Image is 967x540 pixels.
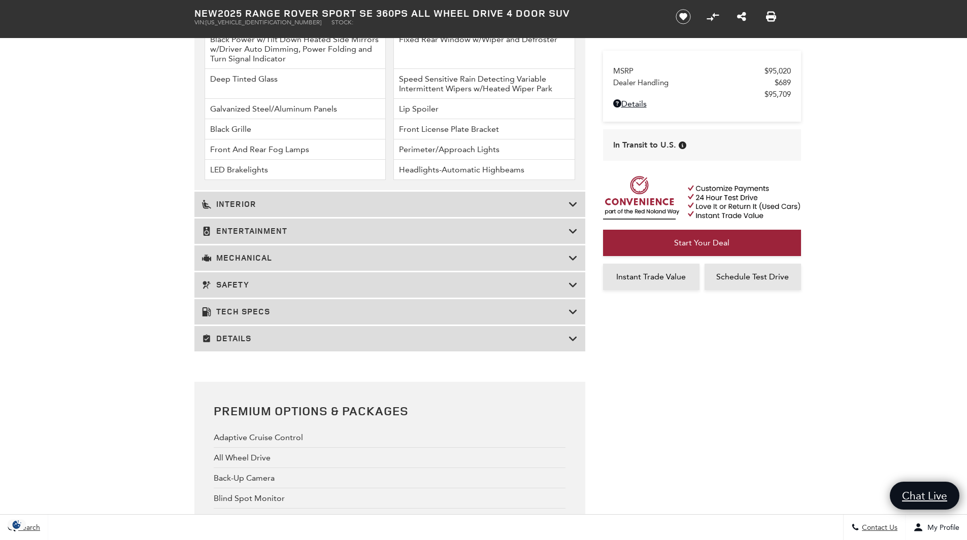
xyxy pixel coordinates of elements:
img: Opt-Out Icon [5,519,28,530]
a: Print this New 2025 Range Rover Sport SE 360PS All Wheel Drive 4 Door SUV [766,11,776,23]
button: Open user profile menu [906,515,967,540]
button: Compare Vehicle [705,9,720,24]
a: Instant Trade Value [603,264,699,290]
span: VIN: [194,19,206,26]
span: Instant Trade Value [616,272,686,281]
li: Fixed Rear Window w/Wiper and Defroster [393,29,575,69]
span: MSRP [613,66,764,76]
div: All Wheel Drive [214,448,565,468]
span: My Profile [923,523,959,532]
a: Start Your Deal [603,230,801,256]
a: $95,709 [613,90,791,99]
a: Chat Live [890,482,959,510]
li: Black Power w/Tilt Down Heated Side Mirrors w/Driver Auto Dimming, Power Folding and Turn Signal ... [205,29,386,69]
strong: New [194,6,218,20]
h3: Interior [202,199,569,209]
li: Speed Sensitive Rain Detecting Variable Intermittent Wipers w/Heated Wiper Park [393,69,575,99]
span: $95,709 [764,90,791,99]
h2: Premium Options & Packages [214,402,565,420]
h1: 2025 Range Rover Sport SE 360PS All Wheel Drive 4 Door SUV [194,8,659,19]
a: Share this New 2025 Range Rover Sport SE 360PS All Wheel Drive 4 Door SUV [737,11,746,23]
span: $95,020 [764,66,791,76]
span: In Transit to U.S. [613,139,676,151]
div: Back-Up Camera [214,468,565,488]
h3: Mechanical [202,253,569,263]
span: $689 [775,78,791,87]
span: Stock: [331,19,353,26]
a: MSRP $95,020 [613,66,791,76]
span: [US_VEHICLE_IDENTIFICATION_NUMBER] [206,19,321,26]
li: Galvanized Steel/Aluminum Panels [205,99,386,119]
li: Headlights-Automatic Highbeams [393,160,575,180]
li: Deep Tinted Glass [205,69,386,99]
h3: Details [202,334,569,344]
li: Perimeter/Approach Lights [393,139,575,160]
button: Save vehicle [672,9,694,25]
div: Vehicle has shipped from factory of origin. Estimated time of delivery to Retailer is on average ... [679,141,686,149]
a: Dealer Handling $689 [613,78,791,87]
li: Lip Spoiler [393,99,575,119]
li: LED Brakelights [205,160,386,180]
div: Blind Spot Monitor [214,488,565,509]
section: Click to Open Cookie Consent Modal [5,519,28,530]
h3: Entertainment [202,226,569,236]
li: Front License Plate Bracket [393,119,575,139]
div: Bluetooth Connection [214,509,565,529]
li: Front And Rear Fog Lamps [205,139,386,160]
a: Schedule Test Drive [705,264,801,290]
span: Start Your Deal [674,238,729,247]
iframe: YouTube video player [603,295,801,455]
li: Black Grille [205,119,386,139]
span: Chat Live [897,489,952,502]
span: Contact Us [859,523,897,532]
span: Dealer Handling [613,78,775,87]
h3: Safety [202,280,569,290]
a: Details [613,99,791,109]
h3: Tech Specs [202,307,569,317]
div: Adaptive Cruise Control [214,427,565,448]
span: Schedule Test Drive [716,272,789,281]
